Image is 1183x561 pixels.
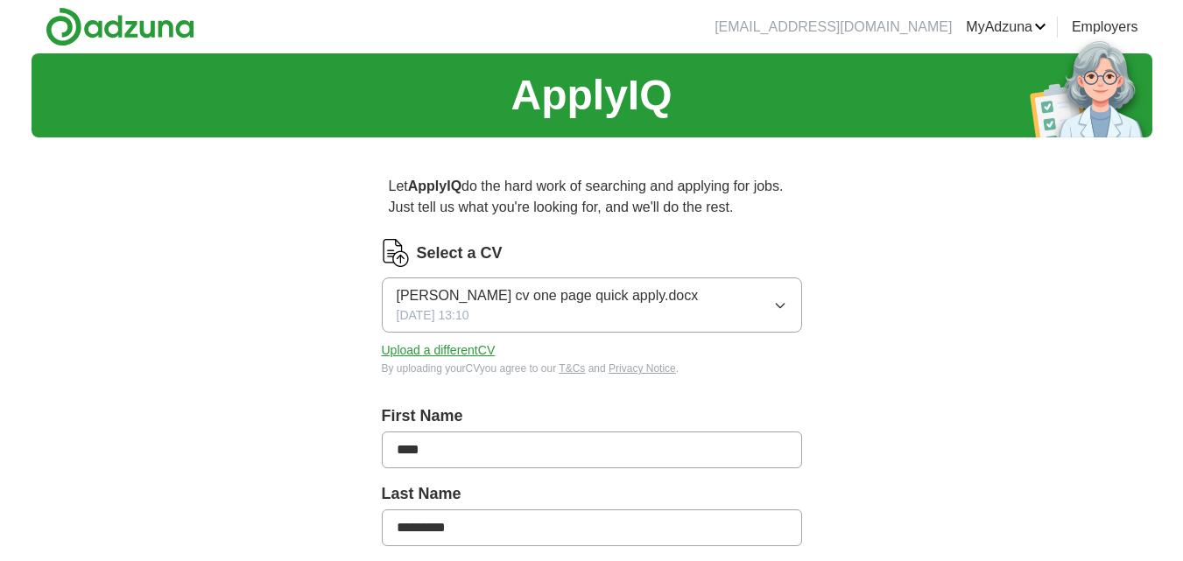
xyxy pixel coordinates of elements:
p: Let do the hard work of searching and applying for jobs. Just tell us what you're looking for, an... [382,169,802,225]
span: [DATE] 13:10 [397,306,469,325]
button: Upload a differentCV [382,341,496,360]
a: T&Cs [559,362,585,375]
li: [EMAIL_ADDRESS][DOMAIN_NAME] [715,17,952,38]
label: Last Name [382,482,802,506]
span: [PERSON_NAME] cv one page quick apply.docx [397,285,699,306]
img: Adzuna logo [46,7,194,46]
h1: ApplyIQ [511,64,672,127]
a: MyAdzuna [966,17,1046,38]
strong: ApplyIQ [408,179,461,193]
img: CV Icon [382,239,410,267]
div: By uploading your CV you agree to our and . [382,361,802,376]
a: Privacy Notice [609,362,676,375]
button: [PERSON_NAME] cv one page quick apply.docx[DATE] 13:10 [382,277,802,333]
label: First Name [382,404,802,428]
a: Employers [1072,17,1138,38]
label: Select a CV [417,242,503,265]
